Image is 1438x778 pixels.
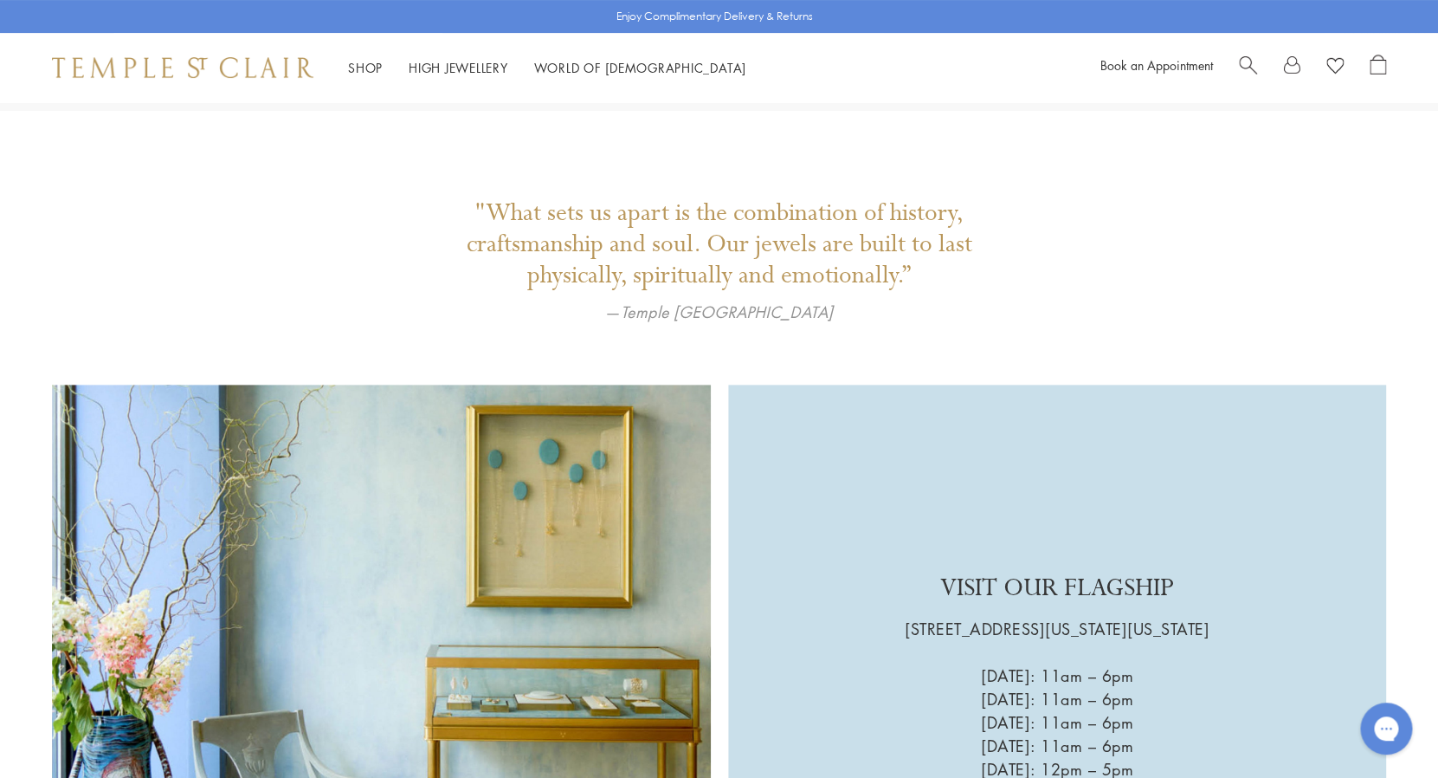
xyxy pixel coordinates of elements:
[52,57,313,78] img: Temple St. Clair
[348,57,746,79] nav: Main navigation
[1100,56,1213,74] a: Book an Appointment
[1351,697,1421,761] iframe: Gorgias live chat messenger
[1370,55,1386,81] a: Open Shopping Bag
[416,198,1022,291] p: "What sets us apart is the combination of history, craftsmanship and soul. Our jewels are built t...
[621,301,833,323] em: Temple [GEOGRAPHIC_DATA]
[1326,55,1344,81] a: View Wishlist
[1239,55,1257,81] a: Search
[409,59,508,76] a: High JewelleryHigh Jewellery
[348,59,383,76] a: ShopShop
[416,300,1022,324] p: —
[616,8,813,25] p: Enjoy Complimentary Delivery & Returns
[940,567,1174,618] p: VISIT OUR FLAGSHIP
[534,59,746,76] a: World of [DEMOGRAPHIC_DATA]World of [DEMOGRAPHIC_DATA]
[905,618,1209,641] p: [STREET_ADDRESS][US_STATE][US_STATE]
